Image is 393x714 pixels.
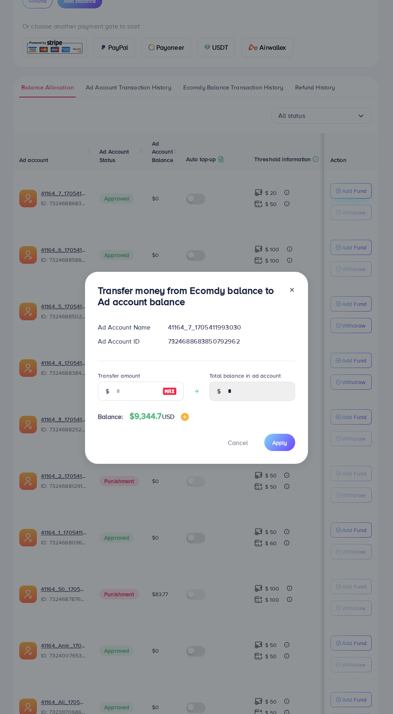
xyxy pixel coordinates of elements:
span: USD [162,412,174,421]
button: Apply [264,434,295,451]
span: Balance: [98,412,123,421]
h3: Transfer money from Ecomdy balance to Ad account balance [98,285,282,308]
span: Apply [272,439,287,447]
div: Ad Account Name [91,323,162,332]
div: Ad Account ID [91,337,162,346]
img: image [162,386,177,396]
iframe: Chat [359,678,387,708]
h4: $9,344.7 [130,411,189,421]
img: image [181,413,189,421]
label: Transfer amount [98,372,140,380]
div: 7324688683850792962 [162,337,302,346]
div: 41164_7_1705411993030 [162,323,302,332]
label: Total balance in ad account [209,372,281,380]
span: Cancel [228,438,248,447]
button: Cancel [218,434,258,451]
